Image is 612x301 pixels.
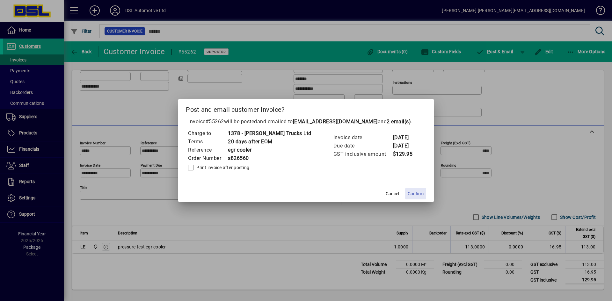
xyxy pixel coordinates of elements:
[393,133,418,142] td: [DATE]
[393,142,418,150] td: [DATE]
[257,118,411,125] span: and emailed to
[188,129,228,138] td: Charge to
[188,146,228,154] td: Reference
[408,190,424,197] span: Confirm
[333,150,393,158] td: GST inclusive amount
[228,129,311,138] td: 1378 - [PERSON_NAME] Trucks Ltd
[405,188,426,199] button: Confirm
[378,118,411,125] span: and
[228,138,311,146] td: 20 days after EOM
[293,118,378,125] b: [EMAIL_ADDRESS][DOMAIN_NAME]
[195,164,249,171] label: Print invoice after posting
[178,99,434,118] h2: Post and email customer invoice?
[228,146,311,154] td: egr cooler
[188,138,228,146] td: Terms
[186,118,426,125] p: Invoice will be posted .
[387,118,411,125] b: 2 email(s)
[393,150,418,158] td: $129.95
[188,154,228,162] td: Order Number
[333,142,393,150] td: Due date
[333,133,393,142] td: Invoice date
[386,190,399,197] span: Cancel
[228,154,311,162] td: s826560
[206,118,224,125] span: #55262
[382,188,403,199] button: Cancel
